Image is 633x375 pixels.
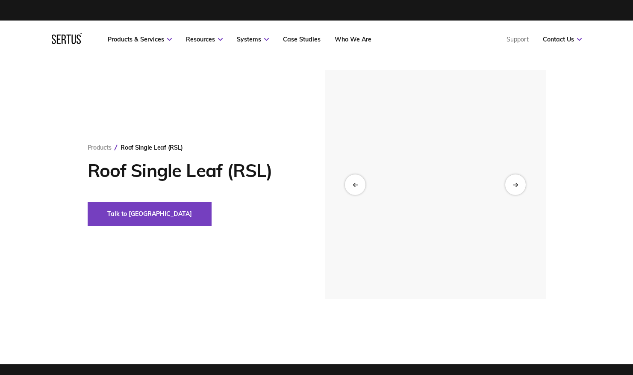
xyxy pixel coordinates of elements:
a: Contact Us [543,35,582,43]
button: Talk to [GEOGRAPHIC_DATA] [88,202,212,226]
a: Resources [186,35,223,43]
a: Who We Are [335,35,371,43]
a: Products & Services [108,35,172,43]
a: Products [88,144,112,151]
a: Case Studies [283,35,321,43]
h1: Roof Single Leaf (RSL) [88,160,299,181]
a: Systems [237,35,269,43]
a: Support [506,35,529,43]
